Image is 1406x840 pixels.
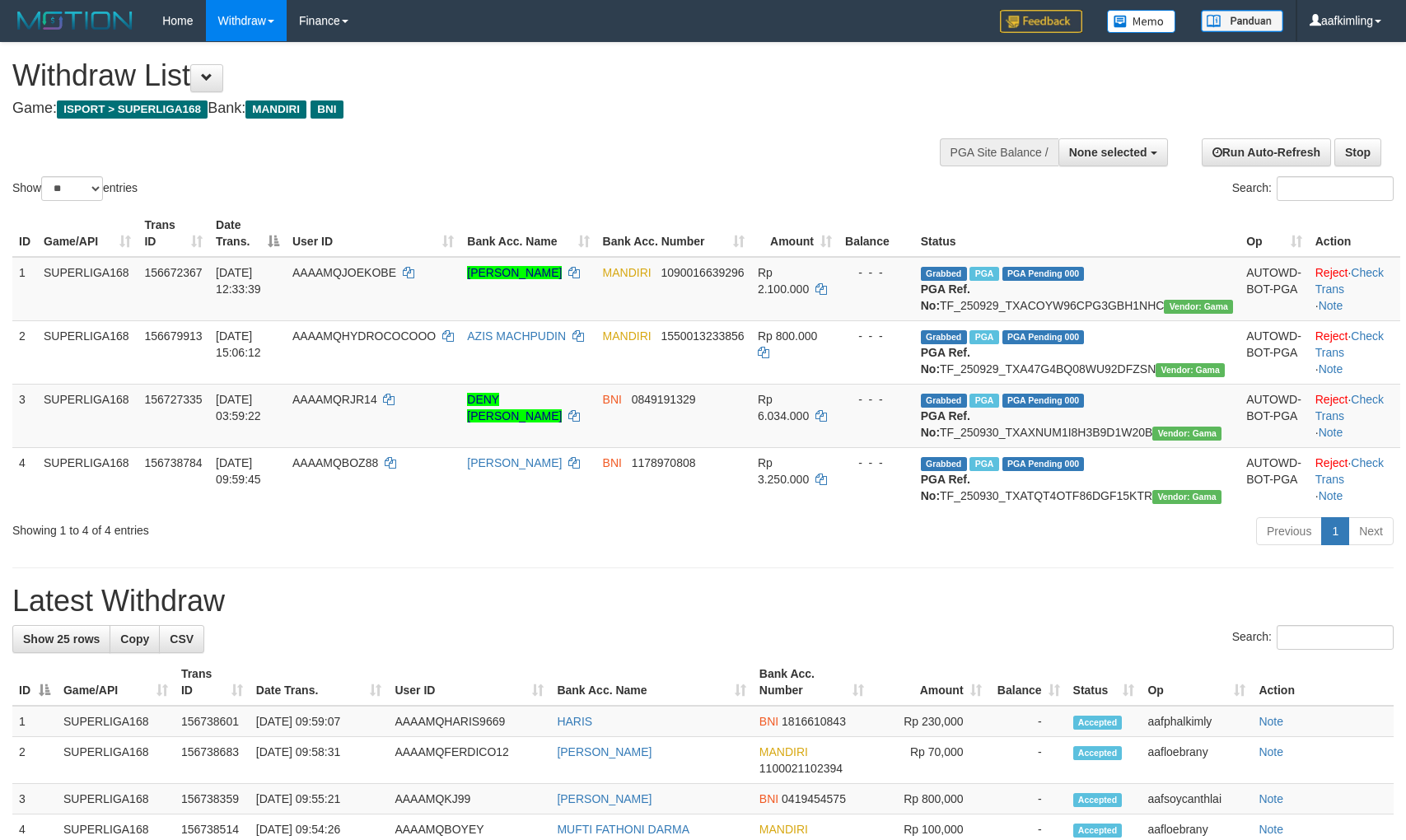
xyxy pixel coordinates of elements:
[1315,329,1384,359] a: Check Trans
[41,176,103,201] select: Showentries
[921,457,967,471] span: Grabbed
[759,745,808,758] span: MANDIRI
[940,138,1058,166] div: PGA Site Balance /
[1309,384,1400,447] td: · ·
[914,384,1240,447] td: TF_250930_TXAXNUM1I8H3B9D1W20B
[245,100,306,119] span: MANDIRI
[1073,746,1123,760] span: Accepted
[1058,138,1168,166] button: None selected
[782,715,846,728] span: Copy 1816610843 to clipboard
[759,823,808,836] span: MANDIRI
[845,264,908,281] div: - - -
[557,823,689,836] a: MUFTI FATHONI DARMA
[37,447,138,511] td: SUPERLIGA168
[759,762,843,775] span: Copy 1100021102394 to clipboard
[753,659,871,706] th: Bank Acc. Number: activate to sort column ascending
[1141,784,1252,814] td: aafsoycanthlai
[250,659,389,706] th: Date Trans.: activate to sort column ascending
[1256,517,1322,545] a: Previous
[845,455,908,471] div: - - -
[57,100,208,119] span: ISPORT > SUPERLIGA168
[1315,329,1348,343] a: Reject
[1348,517,1394,545] a: Next
[1000,10,1082,33] img: Feedback.jpg
[138,210,209,257] th: Trans ID: activate to sort column ascending
[37,257,138,321] td: SUPERLIGA168
[838,210,914,257] th: Balance
[1232,176,1394,201] label: Search:
[603,266,652,279] span: MANDIRI
[758,393,809,422] span: Rp 6.034.000
[57,706,175,737] td: SUPERLIGA168
[914,447,1240,511] td: TF_250930_TXATQT4OTF86DGF15KTR
[467,393,562,422] a: DENY [PERSON_NAME]
[1309,257,1400,321] td: · ·
[216,329,261,359] span: [DATE] 15:06:12
[921,267,967,281] span: Grabbed
[175,706,250,737] td: 156738601
[782,792,846,805] span: Copy 0419454575 to clipboard
[175,737,250,784] td: 156738683
[250,737,389,784] td: [DATE] 09:58:31
[292,329,436,343] span: AAAAMQHYDROCOCOOO
[292,393,377,406] span: AAAAMQRJR14
[557,745,652,758] a: [PERSON_NAME]
[1259,745,1283,758] a: Note
[37,384,138,447] td: SUPERLIGA168
[110,625,160,653] a: Copy
[216,266,261,296] span: [DATE] 12:33:39
[250,784,389,814] td: [DATE] 09:55:21
[1259,715,1283,728] a: Note
[1107,10,1176,33] img: Button%20Memo.svg
[914,320,1240,384] td: TF_250929_TXA47G4BQ08WU92DFZSN
[120,632,149,646] span: Copy
[144,329,202,343] span: 156679913
[1315,456,1348,469] a: Reject
[1319,299,1343,312] a: Note
[12,784,57,814] td: 3
[1002,394,1085,408] span: PGA Pending
[751,210,838,257] th: Amount: activate to sort column ascending
[388,706,550,737] td: AAAAMQHARIS9669
[632,393,696,406] span: Copy 0849191329 to clipboard
[632,456,696,469] span: Copy 1178970808 to clipboard
[603,456,622,469] span: BNI
[921,282,970,312] b: PGA Ref. No:
[388,737,550,784] td: AAAAMQFERDICO12
[1252,659,1394,706] th: Action
[170,632,194,646] span: CSV
[1309,447,1400,511] td: · ·
[921,346,970,376] b: PGA Ref. No:
[1152,427,1221,441] span: Vendor URL: https://trx31.1velocity.biz
[12,176,138,201] label: Show entries
[1141,737,1252,784] td: aafloebrany
[1156,363,1225,377] span: Vendor URL: https://trx31.1velocity.biz
[1002,330,1085,344] span: PGA Pending
[57,659,175,706] th: Game/API: activate to sort column ascending
[758,456,809,486] span: Rp 3.250.000
[12,447,37,511] td: 4
[871,737,988,784] td: Rp 70,000
[1073,824,1123,838] span: Accepted
[1152,490,1221,504] span: Vendor URL: https://trx31.1velocity.biz
[988,737,1067,784] td: -
[921,473,970,502] b: PGA Ref. No:
[1067,659,1142,706] th: Status: activate to sort column ascending
[12,625,110,653] a: Show 25 rows
[1141,706,1252,737] td: aafphalkimly
[460,210,596,257] th: Bank Acc. Name: activate to sort column ascending
[871,659,988,706] th: Amount: activate to sort column ascending
[871,706,988,737] td: Rp 230,000
[661,329,744,343] span: Copy 1550013233856 to clipboard
[1315,456,1384,486] a: Check Trans
[292,456,378,469] span: AAAAMQBOZ88
[12,384,37,447] td: 3
[1277,176,1394,201] input: Search:
[1277,625,1394,650] input: Search:
[12,59,921,92] h1: Withdraw List
[1069,146,1147,159] span: None selected
[216,393,261,422] span: [DATE] 03:59:22
[1315,266,1384,296] a: Check Trans
[1334,138,1381,166] a: Stop
[759,715,778,728] span: BNI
